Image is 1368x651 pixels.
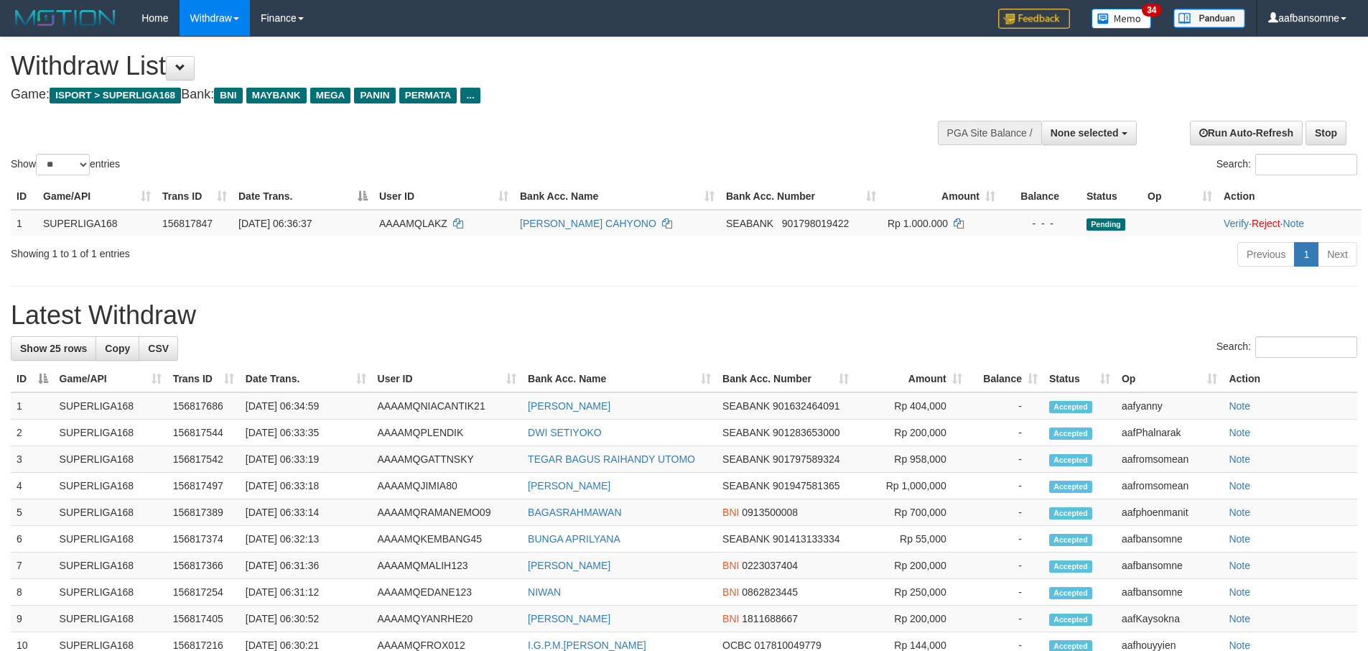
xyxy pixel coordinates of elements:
a: Note [1229,560,1250,571]
td: - [968,606,1043,632]
th: Game/API: activate to sort column ascending [37,183,157,210]
td: [DATE] 06:33:35 [240,420,372,446]
a: CSV [139,336,178,361]
a: Note [1229,533,1250,545]
span: Pending [1087,218,1125,231]
td: SUPERLIGA168 [37,210,157,236]
td: [DATE] 06:34:59 [240,392,372,420]
span: Show 25 rows [20,343,87,354]
td: AAAAMQGATTNSKY [372,446,523,473]
td: aafromsomean [1116,446,1223,473]
th: Amount: activate to sort column ascending [855,366,968,392]
td: [DATE] 06:33:19 [240,446,372,473]
th: Op: activate to sort column ascending [1116,366,1223,392]
img: Feedback.jpg [998,9,1070,29]
td: aafPhalnarak [1116,420,1223,446]
span: Accepted [1049,560,1092,573]
span: OCBC [722,640,751,651]
a: Note [1229,613,1250,624]
td: SUPERLIGA168 [54,606,167,632]
span: SEABANK [722,400,770,412]
span: Copy 1811688667 to clipboard [742,613,798,624]
td: AAAAMQYANRHE20 [372,606,523,632]
span: ISPORT > SUPERLIGA168 [50,88,181,103]
td: SUPERLIGA168 [54,473,167,499]
span: PANIN [354,88,395,103]
a: Note [1229,480,1250,491]
td: - [968,420,1043,446]
td: aafromsomean [1116,473,1223,499]
td: - [968,499,1043,526]
span: Accepted [1049,507,1092,520]
span: MAYBANK [246,88,307,103]
td: aafKaysokna [1116,606,1223,632]
a: Reject [1252,218,1280,229]
th: Trans ID: activate to sort column ascending [157,183,233,210]
td: AAAAMQMALIH123 [372,553,523,579]
td: - [968,526,1043,553]
td: 5 [11,499,54,526]
td: 7 [11,553,54,579]
span: BNI [722,507,739,518]
th: Status: activate to sort column ascending [1043,366,1116,392]
span: MEGA [310,88,351,103]
span: Copy 0862823445 to clipboard [742,586,798,598]
td: 156817544 [167,420,240,446]
span: Accepted [1049,614,1092,626]
span: ... [460,88,480,103]
td: - [968,446,1043,473]
th: Trans ID: activate to sort column ascending [167,366,240,392]
th: Balance: activate to sort column ascending [968,366,1043,392]
span: SEABANK [726,218,773,229]
td: - [968,579,1043,606]
span: SEABANK [722,427,770,438]
th: Amount: activate to sort column ascending [882,183,1001,210]
span: CSV [148,343,169,354]
td: AAAAMQNIACANTIK21 [372,392,523,420]
a: Copy [96,336,139,361]
h1: Latest Withdraw [11,301,1357,330]
a: [PERSON_NAME] CAHYONO [520,218,656,229]
th: Bank Acc. Number: activate to sort column ascending [717,366,855,392]
td: AAAAMQPLENDIK [372,420,523,446]
td: SUPERLIGA168 [54,579,167,606]
td: · · [1218,210,1362,236]
td: 1 [11,392,54,420]
td: aafbansomne [1116,553,1223,579]
td: Rp 1,000,000 [855,473,968,499]
td: Rp 200,000 [855,420,968,446]
td: 9 [11,606,54,632]
span: PERMATA [399,88,457,103]
td: [DATE] 06:31:12 [240,579,372,606]
span: Rp 1.000.000 [888,218,948,229]
th: Bank Acc. Name: activate to sort column ascending [522,366,717,392]
td: AAAAMQJIMIA80 [372,473,523,499]
div: - - - [1007,216,1075,231]
th: Date Trans.: activate to sort column descending [233,183,373,210]
a: Next [1318,242,1357,267]
span: Copy 901797589324 to clipboard [773,453,839,465]
span: Copy 901413133334 to clipboard [773,533,839,545]
span: SEABANK [722,533,770,545]
a: Stop [1306,121,1346,145]
td: 156817497 [167,473,240,499]
td: SUPERLIGA168 [54,446,167,473]
td: 156817389 [167,499,240,526]
th: Bank Acc. Name: activate to sort column ascending [514,183,720,210]
span: Accepted [1049,534,1092,546]
td: aafbansomne [1116,579,1223,606]
th: Action [1223,366,1357,392]
td: AAAAMQKEMBANG45 [372,526,523,553]
a: DWI SETIYOKO [528,427,602,438]
a: Verify [1224,218,1249,229]
input: Search: [1255,154,1357,175]
td: 4 [11,473,54,499]
span: Accepted [1049,428,1092,440]
a: Note [1229,640,1250,651]
td: [DATE] 06:33:18 [240,473,372,499]
button: None selected [1041,121,1137,145]
span: Copy 901947581365 to clipboard [773,480,839,491]
img: panduan.png [1173,9,1245,28]
img: MOTION_logo.png [11,7,120,29]
td: 156817366 [167,553,240,579]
